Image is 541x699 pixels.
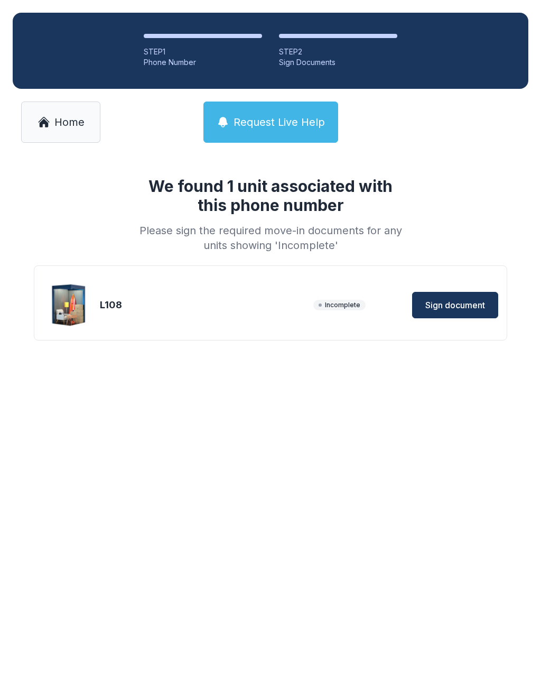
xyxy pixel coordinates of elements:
[425,299,485,311] span: Sign document
[144,57,262,68] div: Phone Number
[234,115,325,130] span: Request Live Help
[100,298,309,312] div: L108
[135,223,406,253] div: Please sign the required move-in documents for any units showing 'Incomplete'
[279,57,397,68] div: Sign Documents
[144,47,262,57] div: STEP 1
[313,300,366,310] span: Incomplete
[279,47,397,57] div: STEP 2
[135,177,406,215] h1: We found 1 unit associated with this phone number
[54,115,85,130] span: Home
